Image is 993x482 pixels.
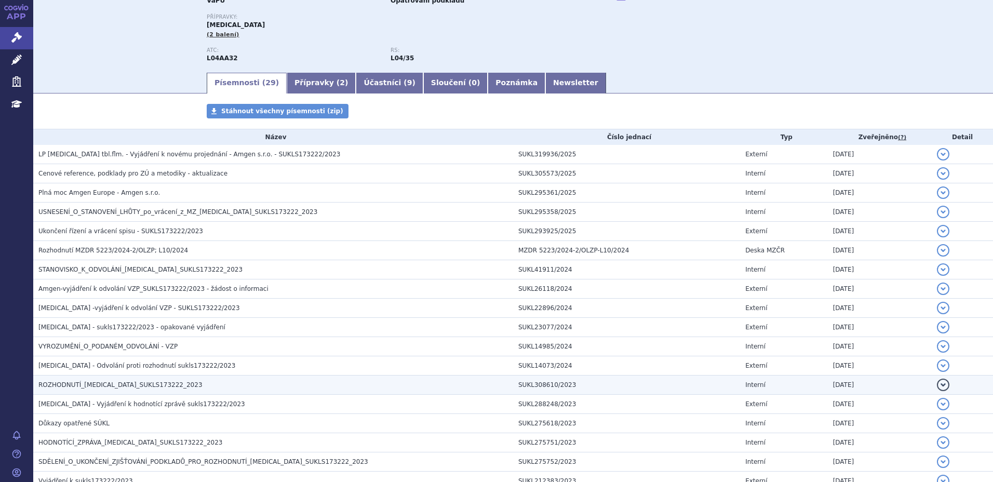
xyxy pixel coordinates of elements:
td: SUKL295361/2025 [513,183,740,203]
button: detail [937,417,949,430]
td: MZDR 5223/2024-2/OLZP-L10/2024 [513,241,740,260]
td: SUKL295358/2025 [513,203,740,222]
td: SUKL23077/2024 [513,318,740,337]
button: detail [937,167,949,180]
button: detail [937,263,949,276]
td: SUKL22896/2024 [513,299,740,318]
strong: APREMILAST [207,55,238,62]
td: SUKL14073/2024 [513,356,740,376]
a: Přípravky (2) [287,73,356,93]
td: [DATE] [828,145,932,164]
td: SUKL275752/2023 [513,452,740,472]
button: detail [937,225,949,237]
span: Cenové reference, podklady pro ZÚ a metodiky - aktualizace [38,170,227,177]
td: [DATE] [828,203,932,222]
p: RS: [391,47,564,53]
span: LP OTEZLA tbl.flm. - Vyjádření k novému projednání - Amgen s.r.o. - SUKLS173222/2023 [38,151,340,158]
button: detail [937,456,949,468]
span: HODNOTÍCÍ_ZPRÁVA_OTEZLA_SUKLS173222_2023 [38,439,223,446]
span: VYROZUMĚNÍ_O_PODANÉM_ODVOLÁNÍ - VZP [38,343,178,350]
span: Důkazy opatřené SÚKL [38,420,110,427]
span: Plná moc Amgen Europe - Amgen s.r.o. [38,189,160,196]
span: Externí [745,227,767,235]
td: SUKL293925/2025 [513,222,740,241]
td: SUKL288248/2023 [513,395,740,414]
td: [DATE] [828,452,932,472]
td: SUKL14985/2024 [513,337,740,356]
span: 9 [407,78,412,87]
a: Poznámka [488,73,545,93]
button: detail [937,340,949,353]
span: Interní [745,458,766,465]
span: OTEZLA - Vyjádření k hodnotící zprávě sukls173222/2023 [38,400,245,408]
span: Externí [745,304,767,312]
span: [MEDICAL_DATA] [207,21,265,29]
span: Amgen-vyjádření k odvolání VZP_SUKLS173222/2023 - žádost o informaci [38,285,269,292]
span: Interní [745,266,766,273]
p: Přípravky: [207,14,574,20]
td: [DATE] [828,183,932,203]
button: detail [937,398,949,410]
td: SUKL26118/2024 [513,279,740,299]
span: Interní [745,420,766,427]
button: detail [937,283,949,295]
a: Písemnosti (29) [207,73,287,93]
span: Externí [745,324,767,331]
span: 29 [265,78,275,87]
td: [DATE] [828,164,932,183]
span: Interní [745,381,766,389]
span: Externí [745,400,767,408]
button: detail [937,148,949,160]
span: ROZHODNUTÍ_OTEZLA_SUKLS173222_2023 [38,381,203,389]
td: SUKL308610/2023 [513,376,740,395]
td: SUKL305573/2025 [513,164,740,183]
td: [DATE] [828,260,932,279]
td: [DATE] [828,414,932,433]
span: Externí [745,151,767,158]
span: SDĚLENÍ_O_UKONČENÍ_ZJIŠŤOVÁNÍ_PODKLADŮ_PRO_ROZHODNUTÍ_OTEZLA_SUKLS173222_2023 [38,458,368,465]
button: detail [937,244,949,257]
button: detail [937,186,949,199]
a: Sloučení (0) [423,73,488,93]
button: detail [937,206,949,218]
td: [DATE] [828,395,932,414]
td: [DATE] [828,318,932,337]
td: [DATE] [828,279,932,299]
span: Stáhnout všechny písemnosti (zip) [221,108,343,115]
span: (2 balení) [207,31,239,38]
button: detail [937,436,949,449]
abbr: (?) [898,134,906,141]
span: Rozhodnutí MZDR 5223/2024-2/OLZP; L10/2024 [38,247,188,254]
td: SUKL275618/2023 [513,414,740,433]
span: Interní [745,189,766,196]
span: Ukončení řízení a vrácení spisu - SUKLS173222/2023 [38,227,203,235]
strong: apremilast [391,55,414,62]
button: detail [937,379,949,391]
span: Externí [745,362,767,369]
td: [DATE] [828,356,932,376]
th: Typ [740,129,828,145]
span: Otezla - sukls173222/2023 - opakované vyjádření [38,324,225,331]
span: Deska MZČR [745,247,785,254]
a: Účastníci (9) [356,73,423,93]
span: Interní [745,343,766,350]
p: ATC: [207,47,380,53]
td: [DATE] [828,376,932,395]
th: Název [33,129,513,145]
button: detail [937,302,949,314]
th: Zveřejněno [828,129,932,145]
td: SUKL275751/2023 [513,433,740,452]
td: [DATE] [828,241,932,260]
span: OTEZLA - Odvolání proti rozhodnutí sukls173222/2023 [38,362,235,369]
td: [DATE] [828,433,932,452]
td: [DATE] [828,337,932,356]
span: USNESENÍ_O_STANOVENÍ_LHŮTY_po_vrácení_z_MZ_OTEZLA_SUKLS173222_2023 [38,208,317,216]
td: [DATE] [828,299,932,318]
td: SUKL41911/2024 [513,260,740,279]
button: detail [937,321,949,333]
button: detail [937,359,949,372]
span: OTEZLA -vyjádření k odvolání VZP - SUKLS173222/2023 [38,304,240,312]
span: 2 [340,78,345,87]
span: Interní [745,439,766,446]
td: [DATE] [828,222,932,241]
